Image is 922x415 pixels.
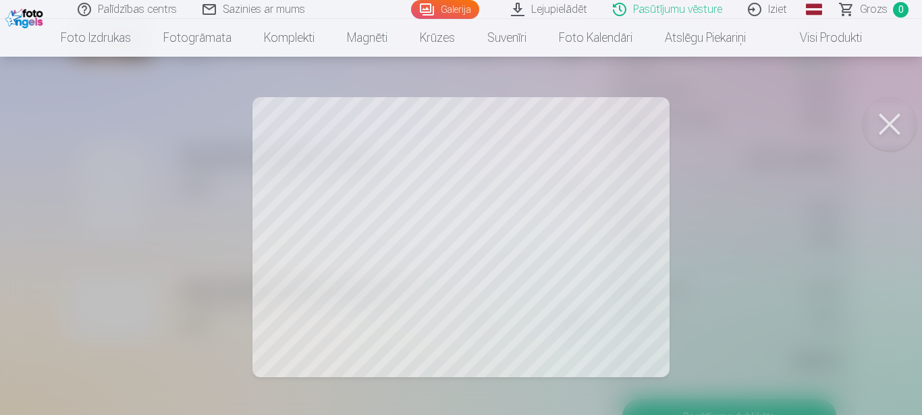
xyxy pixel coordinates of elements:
[248,19,331,57] a: Komplekti
[147,19,248,57] a: Fotogrāmata
[5,5,47,28] img: /fa1
[45,19,147,57] a: Foto izdrukas
[471,19,543,57] a: Suvenīri
[331,19,404,57] a: Magnēti
[404,19,471,57] a: Krūzes
[762,19,878,57] a: Visi produkti
[543,19,649,57] a: Foto kalendāri
[649,19,762,57] a: Atslēgu piekariņi
[893,2,909,18] span: 0
[860,1,888,18] span: Grozs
